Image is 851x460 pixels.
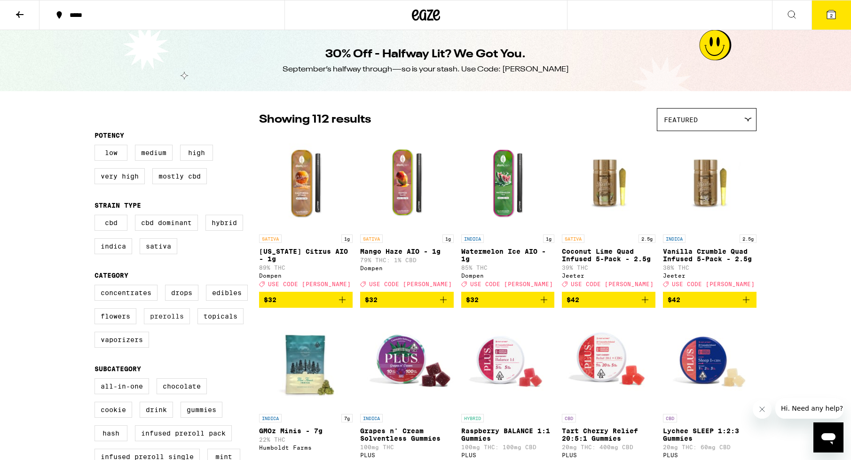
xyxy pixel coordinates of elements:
span: USE CODE [PERSON_NAME] [470,281,553,287]
img: Humboldt Farms - GMOz Minis - 7g [259,315,353,409]
label: Drink [140,402,173,418]
p: SATIVA [360,234,383,243]
label: Concentrates [95,285,158,301]
img: Dompen - Mango Haze AIO - 1g [360,136,454,230]
p: Mango Haze AIO - 1g [360,248,454,255]
label: High [180,145,213,161]
label: Sativa [140,238,177,254]
label: Infused Preroll Pack [135,425,232,441]
p: SATIVA [562,234,584,243]
p: 100mg THC [360,444,454,450]
p: Tart Cherry Relief 20:5:1 Gummies [562,427,655,442]
span: Featured [664,116,698,124]
p: 79% THC: 1% CBD [360,257,454,263]
label: Hybrid [205,215,243,231]
div: PLUS [663,452,756,458]
img: PLUS - Grapes n' Cream Solventless Gummies [360,315,454,409]
p: 1g [341,234,353,243]
p: INDICA [663,234,686,243]
p: Grapes n' Cream Solventless Gummies [360,427,454,442]
div: Dompen [461,273,555,279]
img: Jeeter - Vanilla Crumble Quad Infused 5-Pack - 2.5g [663,136,756,230]
p: CBD [562,414,576,422]
label: Prerolls [144,308,190,324]
div: PLUS [461,452,555,458]
a: Open page for Watermelon Ice AIO - 1g from Dompen [461,136,555,292]
label: Flowers [95,308,136,324]
button: Add to bag [562,292,655,308]
button: Add to bag [461,292,555,308]
span: USE CODE [PERSON_NAME] [571,281,654,287]
p: 1g [543,234,554,243]
div: Humboldt Farms [259,444,353,451]
p: 89% THC [259,265,353,271]
p: 20mg THC: 400mg CBD [562,444,655,450]
p: INDICA [360,414,383,422]
button: Add to bag [663,292,756,308]
label: Gummies [181,402,222,418]
span: USE CODE [PERSON_NAME] [268,281,351,287]
p: Coconut Lime Quad Infused 5-Pack - 2.5g [562,248,655,263]
p: 1g [442,234,454,243]
span: $32 [466,296,479,304]
div: PLUS [562,452,655,458]
div: Dompen [360,265,454,271]
label: Medium [135,145,173,161]
div: Dompen [259,273,353,279]
p: Vanilla Crumble Quad Infused 5-Pack - 2.5g [663,248,756,263]
label: All-In-One [95,378,149,394]
span: USE CODE [PERSON_NAME] [672,281,755,287]
label: Very High [95,168,145,184]
div: Jeeter [663,273,756,279]
iframe: Message from company [775,398,843,419]
p: Watermelon Ice AIO - 1g [461,248,555,263]
p: INDICA [259,414,282,422]
p: INDICA [461,234,484,243]
a: Open page for Vanilla Crumble Quad Infused 5-Pack - 2.5g from Jeeter [663,136,756,292]
p: 100mg THC: 100mg CBD [461,444,555,450]
span: $32 [365,296,378,304]
legend: Category [95,272,128,279]
p: SATIVA [259,234,282,243]
button: Add to bag [259,292,353,308]
span: $42 [668,296,680,304]
label: Indica [95,238,132,254]
img: Jeeter - Coconut Lime Quad Infused 5-Pack - 2.5g [562,136,655,230]
p: 38% THC [663,265,756,271]
img: PLUS - Raspberry BALANCE 1:1 Gummies [461,315,555,409]
label: Chocolate [157,378,207,394]
img: Dompen - Watermelon Ice AIO - 1g [461,136,555,230]
label: Edibles [206,285,248,301]
p: 7g [341,414,353,422]
span: $42 [567,296,579,304]
div: PLUS [360,452,454,458]
label: CBD [95,215,127,231]
a: Open page for California Citrus AIO - 1g from Dompen [259,136,353,292]
p: 85% THC [461,265,555,271]
img: PLUS - Tart Cherry Relief 20:5:1 Gummies [562,315,655,409]
button: 2 [812,0,851,30]
label: Topicals [197,308,244,324]
label: Drops [165,285,198,301]
span: 2 [830,13,833,18]
label: Cookie [95,402,132,418]
p: 22% THC [259,437,353,443]
div: Jeeter [562,273,655,279]
legend: Potency [95,132,124,139]
a: Open page for Mango Haze AIO - 1g from Dompen [360,136,454,292]
iframe: Button to launch messaging window [813,422,843,452]
h1: 30% Off - Halfway Lit? We Got You. [325,47,526,62]
label: CBD Dominant [135,215,198,231]
p: 39% THC [562,265,655,271]
p: [US_STATE] Citrus AIO - 1g [259,248,353,263]
img: PLUS - Lychee SLEEP 1:2:3 Gummies [663,315,756,409]
p: Lychee SLEEP 1:2:3 Gummies [663,427,756,442]
label: Vaporizers [95,332,149,348]
p: 2.5g [638,234,655,243]
span: USE CODE [PERSON_NAME] [369,281,452,287]
span: $32 [264,296,276,304]
button: Add to bag [360,292,454,308]
img: Dompen - California Citrus AIO - 1g [259,136,353,230]
iframe: Close message [753,400,772,419]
